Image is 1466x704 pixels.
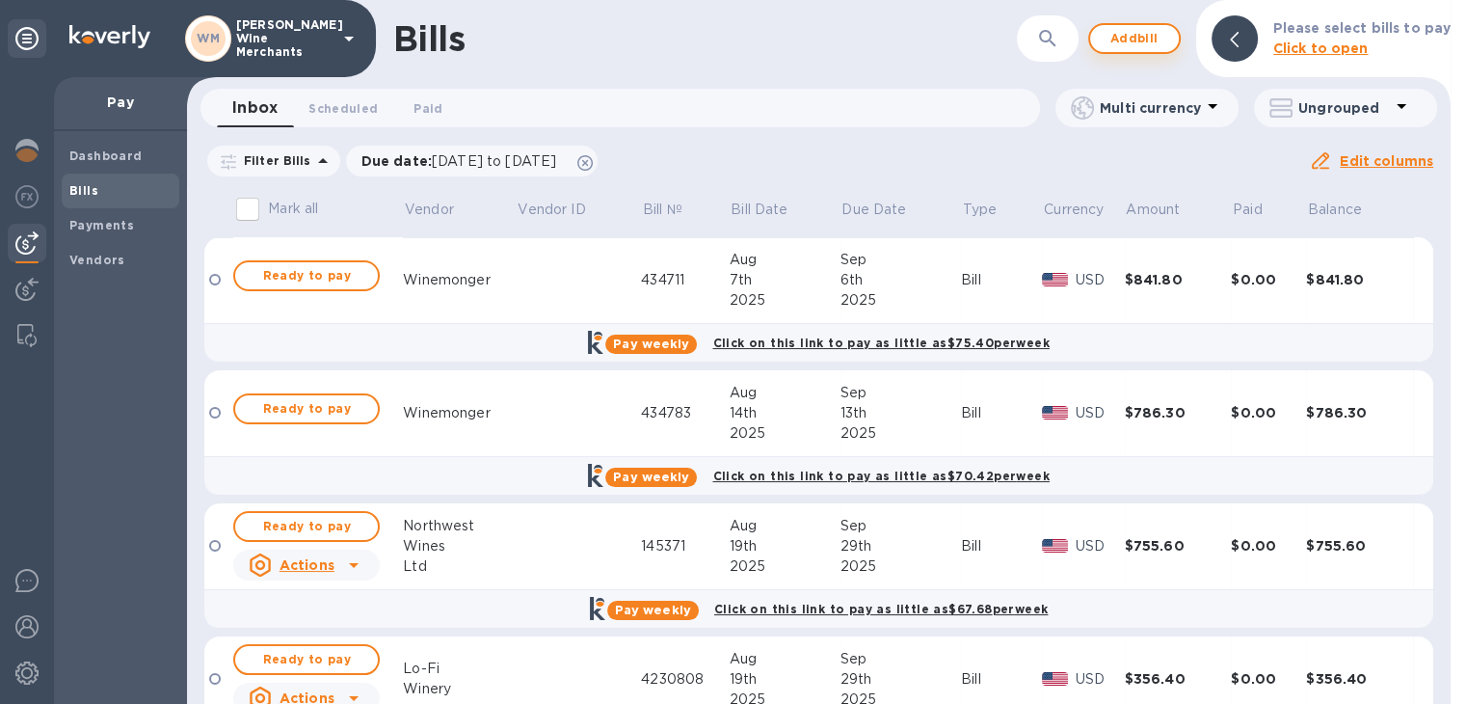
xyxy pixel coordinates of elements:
[840,250,961,270] div: Sep
[961,270,1042,290] div: Bill
[403,556,516,577] div: Ltd
[69,183,98,198] b: Bills
[233,393,380,424] button: Ready to pay
[1106,27,1163,50] span: Add bill
[840,290,961,311] div: 2025
[963,200,1023,220] span: Type
[308,98,378,119] span: Scheduled
[1042,539,1068,553] img: USD
[1231,270,1306,289] div: $0.00
[197,31,220,45] b: WM
[232,95,278,122] span: Inbox
[1306,536,1413,555] div: $755.60
[1231,536,1306,555] div: $0.00
[840,536,961,556] div: 29th
[1273,20,1451,36] b: Please select bills to pay
[841,200,931,220] span: Due Date
[518,200,585,220] p: Vendor ID
[729,516,840,536] div: Aug
[714,602,1048,616] b: Click on this link to pay as little as $67.68 per week
[69,218,134,232] b: Payments
[1308,200,1387,220] span: Balance
[1076,270,1125,290] p: USD
[1076,669,1125,690] p: USD
[405,200,454,220] p: Vendor
[1076,536,1125,556] p: USD
[961,669,1042,690] div: Bill
[1042,672,1068,686] img: USD
[233,644,380,675] button: Ready to pay
[961,403,1042,423] div: Bill
[641,403,729,423] div: 434783
[1042,406,1068,420] img: USD
[1125,270,1232,289] div: $841.80
[840,403,961,423] div: 13th
[361,151,567,171] p: Due date :
[1126,200,1180,220] p: Amount
[1340,153,1433,169] u: Edit columns
[840,270,961,290] div: 6th
[1233,200,1263,220] p: Paid
[251,648,362,671] span: Ready to pay
[403,270,516,290] div: Winemonger
[729,403,840,423] div: 14th
[641,536,729,556] div: 145371
[403,536,516,556] div: Wines
[432,153,556,169] span: [DATE] to [DATE]
[641,270,729,290] div: 434711
[69,253,125,267] b: Vendors
[641,669,729,690] div: 4230808
[236,152,311,169] p: Filter Bills
[268,199,318,219] p: Mark all
[1273,41,1369,56] b: Click to open
[841,200,906,220] p: Due Date
[840,516,961,536] div: Sep
[1126,200,1205,220] span: Amount
[251,397,362,420] span: Ready to pay
[1100,98,1201,118] p: Multi currency
[69,25,150,48] img: Logo
[251,264,362,287] span: Ready to pay
[729,383,840,403] div: Aug
[613,470,689,484] b: Pay weekly
[840,669,961,690] div: 29th
[840,649,961,669] div: Sep
[1233,200,1288,220] span: Paid
[403,679,516,699] div: Winery
[236,18,333,59] p: [PERSON_NAME] Wine Merchants
[1076,403,1125,423] p: USD
[393,18,465,59] h1: Bills
[69,149,143,163] b: Dashboard
[729,290,840,311] div: 2025
[1044,200,1104,220] p: Currency
[15,185,39,208] img: Foreign exchange
[729,536,840,556] div: 19th
[403,516,516,536] div: Northwest
[1125,669,1232,689] div: $356.40
[413,98,442,119] span: Paid
[1088,23,1181,54] button: Addbill
[643,200,682,220] p: Bill №
[731,200,787,220] p: Bill Date
[1042,273,1068,286] img: USD
[8,19,46,58] div: Unpin categories
[403,403,516,423] div: Winemonger
[729,649,840,669] div: Aug
[729,250,840,270] div: Aug
[729,423,840,444] div: 2025
[1306,403,1413,422] div: $786.30
[1308,200,1362,220] p: Balance
[840,556,961,577] div: 2025
[712,336,1049,350] b: Click on this link to pay as little as $75.40 per week
[251,515,362,538] span: Ready to pay
[1306,270,1413,289] div: $841.80
[961,536,1042,556] div: Bill
[729,556,840,577] div: 2025
[615,603,691,617] b: Pay weekly
[643,200,707,220] span: Bill №
[1231,669,1306,689] div: $0.00
[1231,403,1306,422] div: $0.00
[613,337,689,351] b: Pay weekly
[280,557,334,573] u: Actions
[518,200,610,220] span: Vendor ID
